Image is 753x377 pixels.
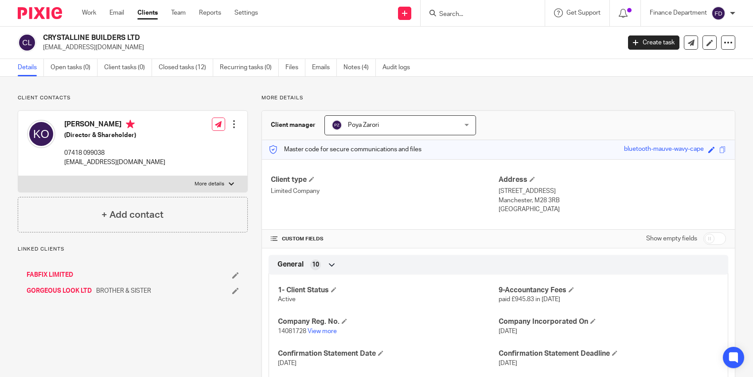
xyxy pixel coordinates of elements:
span: [DATE] [499,360,517,366]
img: svg%3E [332,120,342,130]
img: Pixie [18,7,62,19]
a: View more [308,328,337,334]
input: Search [438,11,518,19]
div: bluetooth-mauve-wavy-cape [624,145,704,155]
a: Recurring tasks (0) [220,59,279,76]
h4: Confirmation Statement Deadline [499,349,719,358]
a: Open tasks (0) [51,59,98,76]
span: 10 [312,260,319,269]
h4: 1- Client Status [278,286,498,295]
h4: Client type [271,175,498,185]
h4: 9-Accountancy Fees [499,286,719,295]
h4: Address [499,175,726,185]
span: [DATE] [499,328,517,334]
img: svg%3E [711,6,726,20]
p: [EMAIL_ADDRESS][DOMAIN_NAME] [43,43,615,52]
p: Finance Department [650,8,707,17]
h4: Confirmation Statement Date [278,349,498,358]
h4: Company Reg. No. [278,317,498,326]
h5: (Director & Shareholder) [64,131,165,140]
img: svg%3E [27,120,55,148]
p: Limited Company [271,187,498,196]
p: [STREET_ADDRESS] [499,187,726,196]
a: Clients [137,8,158,17]
h3: Client manager [271,121,316,130]
a: Audit logs [382,59,417,76]
p: Manchester, M28 3RB [499,196,726,205]
a: Team [171,8,186,17]
a: Work [82,8,96,17]
span: General [277,260,304,269]
p: 07418 099038 [64,149,165,157]
span: paid £945.83 in [DATE] [499,296,560,302]
p: [EMAIL_ADDRESS][DOMAIN_NAME] [64,158,165,167]
span: Active [278,296,296,302]
p: More details [261,94,735,102]
a: GORGEOUS LOOK LTD [27,287,92,295]
span: [DATE] [278,360,297,366]
a: Details [18,59,44,76]
label: Show empty fields [646,234,697,243]
a: Reports [199,8,221,17]
img: svg%3E [18,33,36,52]
span: Poya Zarori [348,122,379,128]
a: Emails [312,59,337,76]
h2: CRYSTALLINE BUILDERS LTD [43,33,500,43]
a: Notes (4) [343,59,376,76]
span: BROTHER & SISTER [96,287,151,295]
p: [GEOGRAPHIC_DATA] [499,205,726,214]
a: FABFIX LIMITED [27,271,73,279]
span: Get Support [566,10,601,16]
a: Closed tasks (12) [159,59,213,76]
a: Settings [234,8,258,17]
span: 14081728 [278,328,306,334]
p: Master code for secure communications and files [269,145,421,154]
a: Client tasks (0) [104,59,152,76]
p: More details [195,181,224,188]
a: Create task [628,35,679,50]
p: Linked clients [18,246,248,253]
h4: CUSTOM FIELDS [271,236,498,243]
p: Client contacts [18,94,248,102]
i: Primary [126,120,135,129]
h4: Company Incorporated On [499,317,719,326]
a: Email [109,8,124,17]
h4: [PERSON_NAME] [64,120,165,131]
a: Files [285,59,305,76]
h4: + Add contact [101,208,164,222]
